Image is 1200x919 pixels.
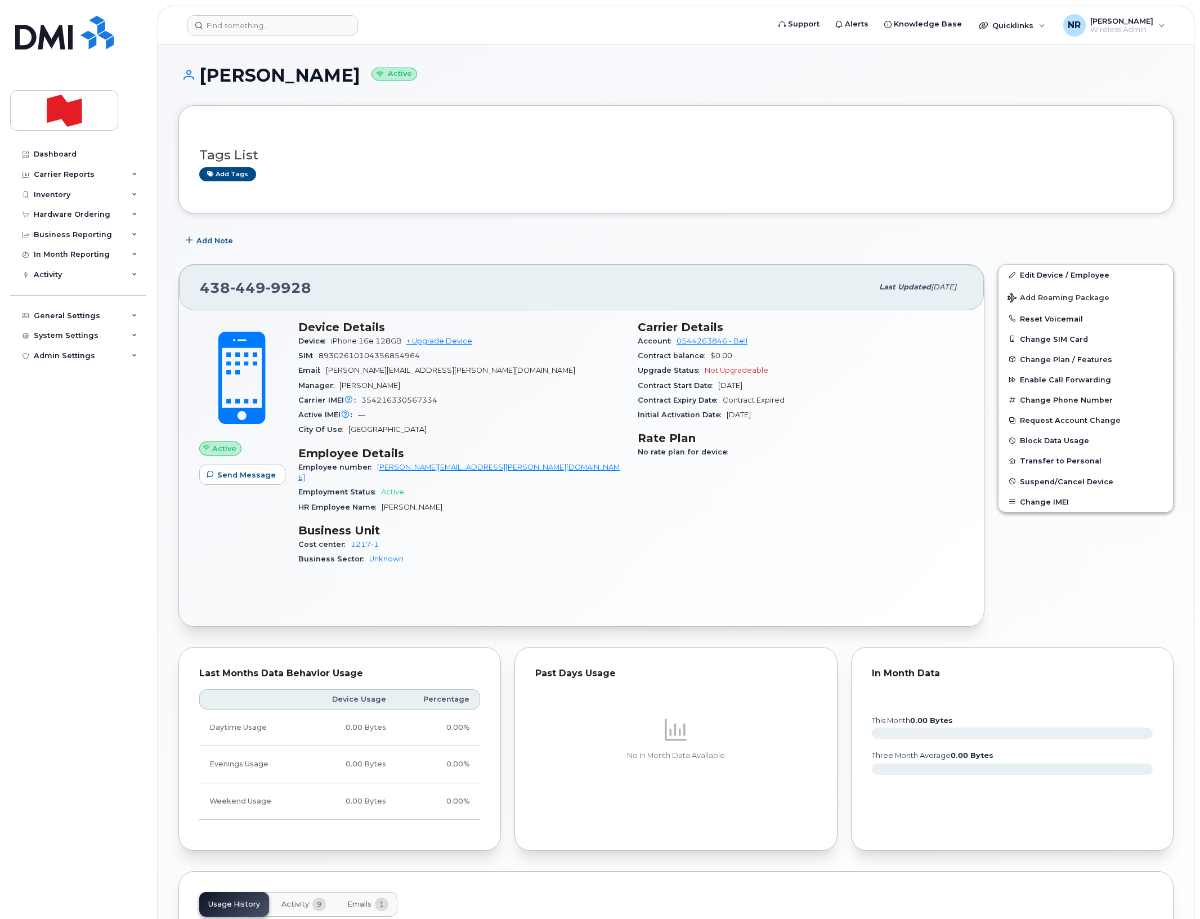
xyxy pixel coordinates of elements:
[303,783,396,820] td: 0.00 Bytes
[331,337,402,345] span: iPhone 16e 128GB
[998,390,1173,410] button: Change Phone Number
[871,716,953,725] text: this month
[347,900,371,909] span: Emails
[998,369,1173,390] button: Enable Call Forwarding
[298,425,348,434] span: City Of Use
[1020,477,1113,485] span: Suspend/Cancel Device
[199,746,480,783] tr: Weekdays from 6:00pm to 8:00am
[339,381,400,390] span: [PERSON_NAME]
[199,783,480,820] tr: Friday from 6:00pm to Monday 8:00am
[298,524,624,537] h3: Business Unit
[298,366,326,374] span: Email
[298,503,382,511] span: HR Employee Name
[298,447,624,460] h3: Employee Details
[879,283,931,291] span: Last updated
[230,279,266,296] span: 449
[931,283,956,291] span: [DATE]
[638,351,710,360] span: Contract balance
[199,465,285,485] button: Send Message
[396,746,481,783] td: 0.00%
[298,411,358,419] span: Active IMEI
[369,555,404,563] a: Unknown
[319,351,420,360] span: 89302610104356854964
[705,366,768,374] span: Not Upgradeable
[1020,355,1112,363] span: Change Plan / Features
[535,668,816,679] div: Past Days Usage
[998,309,1173,329] button: Reset Voicemail
[723,396,785,404] span: Contract Expired
[638,337,677,345] span: Account
[638,448,733,456] span: No rate plan for device
[396,689,481,710] th: Percentage
[998,410,1173,430] button: Request Account Change
[298,540,351,548] span: Cost center
[998,471,1173,492] button: Suspend/Cancel Device
[303,710,396,746] td: 0.00 Bytes
[638,366,705,374] span: Upgrade Status
[212,443,236,454] span: Active
[998,265,1173,285] a: Edit Device / Employee
[200,279,311,296] span: 438
[381,488,404,496] span: Active
[638,381,718,390] span: Contract Start Date
[358,411,365,419] span: —
[303,689,396,710] th: Device Usage
[951,751,993,760] tspan: 0.00 Bytes
[303,746,396,783] td: 0.00 Bytes
[266,279,311,296] span: 9928
[196,235,233,246] span: Add Note
[998,450,1173,471] button: Transfer to Personal
[199,746,303,783] td: Evenings Usage
[998,430,1173,450] button: Block Data Usage
[348,425,427,434] span: [GEOGRAPHIC_DATA]
[638,396,723,404] span: Contract Expiry Date
[396,783,481,820] td: 0.00%
[298,337,331,345] span: Device
[382,503,442,511] span: [PERSON_NAME]
[1020,376,1111,384] span: Enable Call Forwarding
[396,710,481,746] td: 0.00%
[998,492,1173,512] button: Change IMEI
[281,900,309,909] span: Activity
[298,463,377,471] span: Employee number
[199,668,480,679] div: Last Months Data Behavior Usage
[199,710,303,746] td: Daytime Usage
[199,148,1153,162] h3: Tags List
[199,167,256,181] a: Add tags
[998,349,1173,369] button: Change Plan / Features
[638,320,964,334] h3: Carrier Details
[217,470,276,480] span: Send Message
[406,337,472,345] a: + Upgrade Device
[638,431,964,445] h3: Rate Plan
[871,751,993,760] text: three month average
[638,411,727,419] span: Initial Activation Date
[872,668,1153,679] div: In Month Data
[298,463,620,481] a: [PERSON_NAME][EMAIL_ADDRESS][PERSON_NAME][DOMAIN_NAME]
[298,396,361,404] span: Carrier IMEI
[375,898,388,911] span: 1
[178,230,243,251] button: Add Note
[298,320,624,334] h3: Device Details
[1008,293,1109,304] span: Add Roaming Package
[312,898,326,911] span: 9
[718,381,742,390] span: [DATE]
[371,68,417,81] small: Active
[178,65,1174,85] h1: [PERSON_NAME]
[351,540,379,548] a: 1217-1
[998,329,1173,349] button: Change SIM Card
[998,285,1173,309] button: Add Roaming Package
[710,351,732,360] span: $0.00
[298,381,339,390] span: Manager
[199,783,303,820] td: Weekend Usage
[326,366,575,374] span: [PERSON_NAME][EMAIL_ADDRESS][PERSON_NAME][DOMAIN_NAME]
[298,488,381,496] span: Employment Status
[677,337,747,345] a: 0544263846 - Bell
[298,351,319,360] span: SIM
[535,751,816,761] p: No In Month Data Available
[910,716,953,725] tspan: 0.00 Bytes
[298,555,369,563] span: Business Sector
[727,411,751,419] span: [DATE]
[361,396,437,404] span: 354216330567334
